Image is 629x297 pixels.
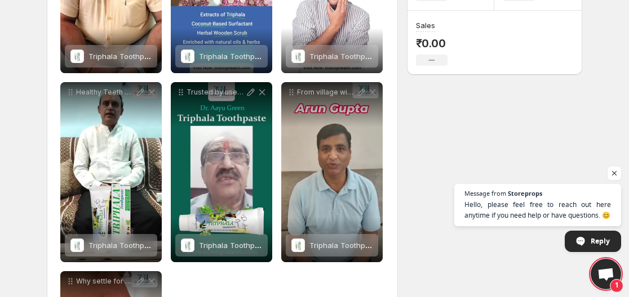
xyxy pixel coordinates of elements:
span: Triphala Toothpaste - SLS-Free [309,52,420,61]
img: Triphala Toothpaste - SLS-Free [291,49,305,63]
span: Storeprops [508,190,542,196]
p: From village wisdom to modern wellness When youve tried it all chemical-loaded brands dry herbal ... [297,88,356,97]
span: Triphala Toothpaste - SLS-Free [309,241,420,250]
img: Triphala Toothpaste - SLS-Free [70,49,84,63]
p: Healthy Teeth Healthy Body [PERSON_NAME] 51 struggled with tooth sensitivity for yearseven big-na... [76,88,135,97]
p: ₹0.00 [416,37,448,50]
p: Why settle for chemicals when you can have natures touch [PERSON_NAME] Triphala Toothpaste is you... [76,277,135,286]
span: Triphala Toothpaste - SLS-Free [88,241,200,250]
p: Trusted by users Backed by real results When it comes to oral health word of mouth means everythi... [187,88,245,97]
div: Healthy Teeth Healthy Body [PERSON_NAME] 51 struggled with tooth sensitivity for yearseven big-na... [60,82,162,262]
div: From village wisdom to modern wellness When youve tried it all chemical-loaded brands dry herbal ... [281,82,383,262]
img: Triphala Toothpaste - SLS-Free [181,238,194,252]
span: Triphala Toothpaste - SLS-Free [199,52,310,61]
img: Triphala Toothpaste - SLS-Free [70,238,84,252]
div: Trusted by users Backed by real results When it comes to oral health word of mouth means everythi... [171,82,272,262]
a: Open chat [591,259,621,289]
span: Hello, please feel free to reach out here anytime if you need help or have questions. 😊 [464,199,611,220]
h3: Sales [416,20,435,31]
span: Reply [591,231,610,251]
img: Triphala Toothpaste - SLS-Free [181,49,194,63]
span: Triphala Toothpaste - SLS-Free [199,241,310,250]
span: 1 [610,279,623,292]
img: Triphala Toothpaste - SLS-Free [291,238,305,252]
span: Triphala Toothpaste - SLS-Free [88,52,200,61]
span: Message from [464,190,506,196]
